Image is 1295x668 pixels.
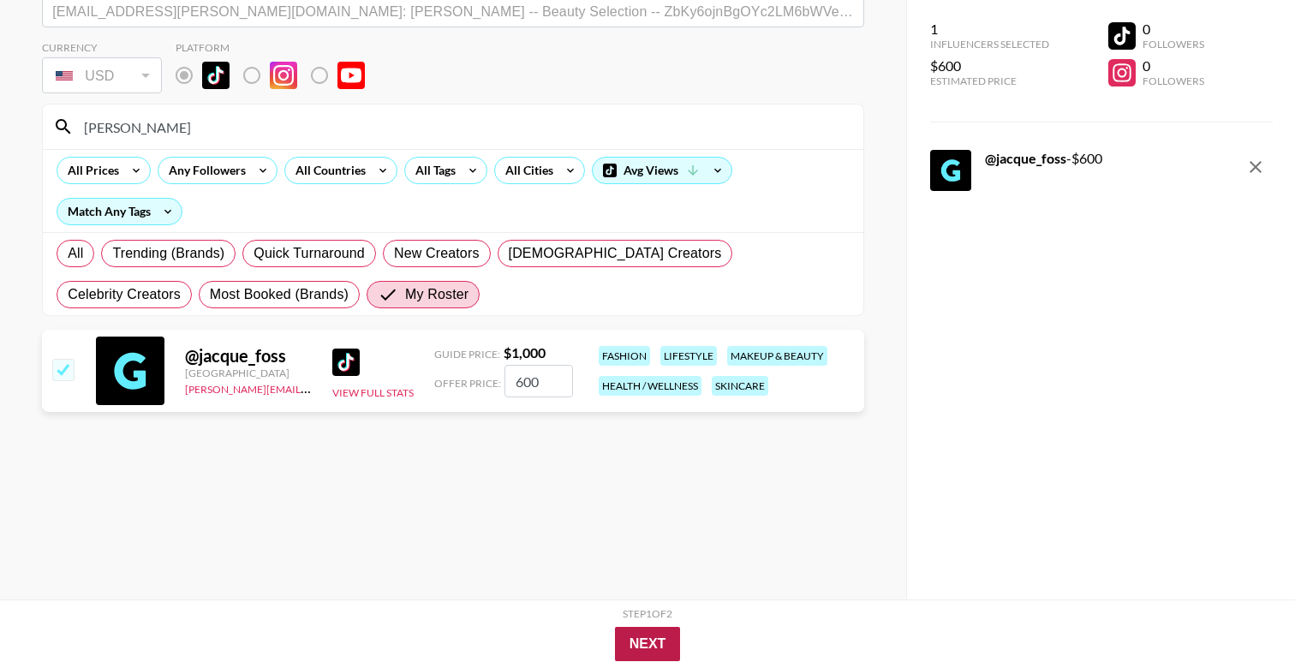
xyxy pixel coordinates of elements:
div: Remove selected talent to change platforms [176,57,379,93]
input: 1,000 [504,365,573,397]
span: Celebrity Creators [68,284,181,305]
div: USD [45,61,158,91]
span: All [68,243,83,264]
div: Match Any Tags [57,199,182,224]
div: Platform [176,41,379,54]
div: All Cities [495,158,557,183]
div: Step 1 of 2 [623,607,672,620]
div: Currency [42,41,162,54]
div: Remove selected talent to change your currency [42,54,162,97]
div: skincare [712,376,768,396]
div: Avg Views [593,158,731,183]
img: YouTube [337,62,365,89]
div: Estimated Price [930,75,1049,87]
span: Most Booked (Brands) [210,284,349,305]
div: fashion [599,346,650,366]
span: Trending (Brands) [112,243,224,264]
div: @ jacque_foss [185,345,312,367]
strong: $ 1,000 [504,344,546,361]
strong: @ jacque_foss [985,150,1066,166]
span: My Roster [405,284,468,305]
img: TikTok [332,349,360,376]
div: Followers [1143,75,1204,87]
div: lifestyle [660,346,717,366]
div: Any Followers [158,158,249,183]
span: Quick Turnaround [254,243,365,264]
div: 1 [930,21,1049,38]
img: TikTok [202,62,230,89]
div: $600 [930,57,1049,75]
div: 0 [1143,57,1204,75]
span: [DEMOGRAPHIC_DATA] Creators [509,243,722,264]
button: View Full Stats [332,386,414,399]
div: All Countries [285,158,369,183]
div: - $ 600 [985,150,1102,167]
div: Influencers Selected [930,38,1049,51]
div: All Prices [57,158,122,183]
div: 0 [1143,21,1204,38]
img: Instagram [270,62,297,89]
input: Search by User Name [74,113,853,140]
div: All Tags [405,158,459,183]
div: makeup & beauty [727,346,827,366]
button: remove [1238,150,1273,184]
button: Next [615,627,681,661]
div: [GEOGRAPHIC_DATA] [185,367,312,379]
span: Offer Price: [434,377,501,390]
div: health / wellness [599,376,701,396]
div: Followers [1143,38,1204,51]
span: Guide Price: [434,348,500,361]
span: New Creators [394,243,480,264]
a: [PERSON_NAME][EMAIL_ADDRESS][DOMAIN_NAME] [185,379,439,396]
